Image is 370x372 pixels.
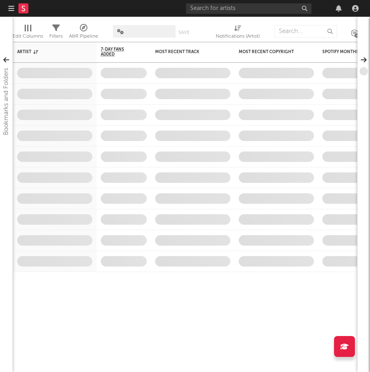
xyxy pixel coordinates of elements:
[179,30,189,35] button: Save
[69,31,98,41] div: A&R Pipeline
[274,25,337,38] input: Search...
[239,49,301,54] div: Most Recent Copyright
[216,31,260,41] div: Notifications (Artist)
[216,21,260,45] div: Notifications (Artist)
[1,68,11,135] div: Bookmarks and Folders
[17,49,80,54] div: Artist
[13,31,43,41] div: Edit Columns
[13,21,43,45] div: Edit Columns
[101,47,134,57] span: 7-Day Fans Added
[186,3,311,14] input: Search for artists
[49,31,63,41] div: Filters
[49,21,63,45] div: Filters
[69,21,98,45] div: A&R Pipeline
[155,49,218,54] div: Most Recent Track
